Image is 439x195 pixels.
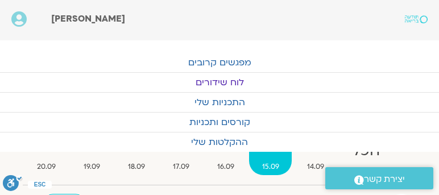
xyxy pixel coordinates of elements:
[249,130,292,175] a: ב15.09
[325,167,433,189] a: יצירת קשר
[115,161,158,173] span: 18.09
[71,130,113,175] a: ו19.09
[249,161,292,173] span: 15.09
[204,130,247,175] a: ג16.09
[160,130,202,175] a: ד17.09
[51,13,125,25] span: [PERSON_NAME]
[24,130,68,175] a: ש20.09
[364,172,405,187] span: יצירת קשר
[294,161,337,173] span: 14.09
[24,161,68,173] span: 20.09
[204,161,247,173] span: 16.09
[71,161,113,173] span: 19.09
[115,130,158,175] a: ה18.09
[339,130,392,175] a: הכל
[160,161,202,173] span: 17.09
[294,130,337,175] a: א14.09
